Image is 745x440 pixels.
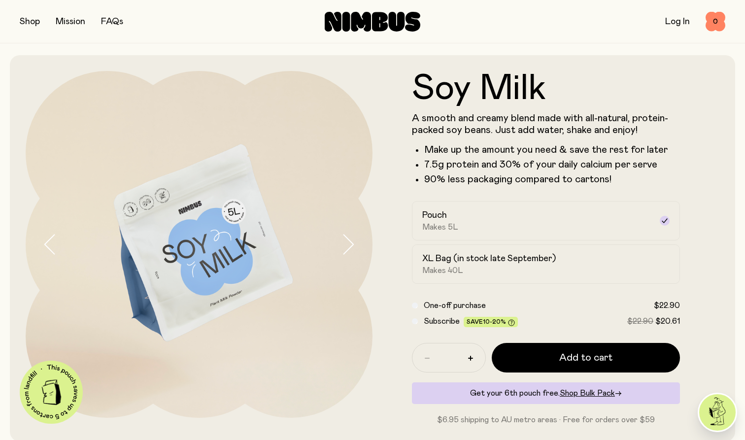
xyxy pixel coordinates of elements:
[422,253,556,265] h2: XL Bag (in stock late September)
[560,389,622,397] a: Shop Bulk Pack→
[424,173,680,185] p: 90% less packaging compared to cartons!
[412,112,680,136] p: A smooth and creamy blend made with all-natural, protein-packed soy beans. Just add water, shake ...
[422,222,458,232] span: Makes 5L
[492,343,680,372] button: Add to cart
[422,209,447,221] h2: Pouch
[467,319,515,326] span: Save
[412,382,680,404] div: Get your 6th pouch free.
[560,389,615,397] span: Shop Bulk Pack
[665,17,690,26] a: Log In
[101,17,123,26] a: FAQs
[483,319,506,325] span: 10-20%
[424,144,680,156] li: Make up the amount you need & save the rest for later
[706,12,725,32] button: 0
[424,302,486,309] span: One-off purchase
[422,266,463,275] span: Makes 40L
[559,351,612,365] span: Add to cart
[424,159,680,170] li: 7.5g protein and 30% of your daily calcium per serve
[655,317,680,325] span: $20.61
[627,317,653,325] span: $22.90
[699,394,736,431] img: agent
[654,302,680,309] span: $22.90
[56,17,85,26] a: Mission
[424,317,460,325] span: Subscribe
[412,71,680,106] h1: Soy Milk
[412,414,680,426] p: $6.95 shipping to AU metro areas · Free for orders over $59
